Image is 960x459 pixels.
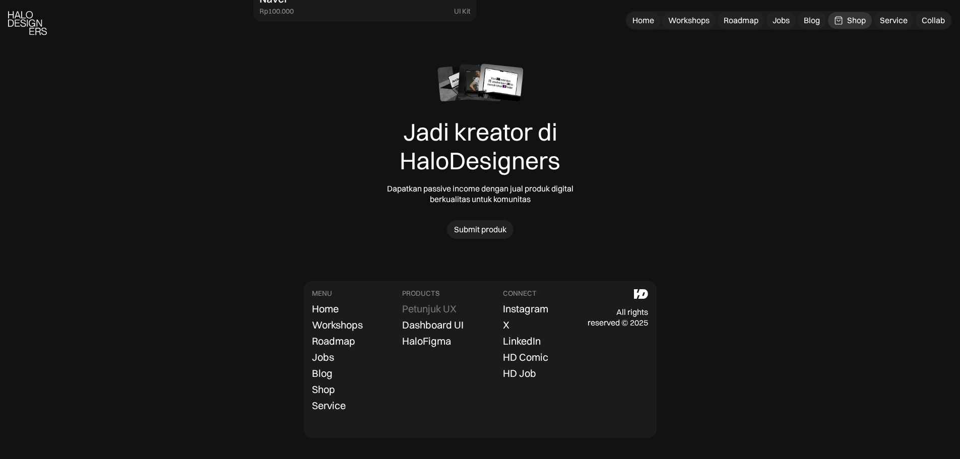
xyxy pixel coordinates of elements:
a: Jobs [766,12,796,29]
div: Home [632,15,654,26]
div: UI Kit [454,7,470,16]
div: HaloFigma [402,335,451,347]
a: Shop [828,12,872,29]
a: Jobs [312,350,334,364]
a: Instagram [503,302,548,316]
div: Service [312,400,346,412]
div: Jobs [773,15,790,26]
div: Shop [312,383,335,396]
a: HD Comic [503,350,548,364]
a: Collab [916,12,951,29]
div: Workshops [312,319,363,331]
a: Home [312,302,339,316]
a: Submit produk [447,220,514,239]
a: HaloFigma [402,334,451,348]
a: X [503,318,509,332]
div: LinkedIn [503,335,541,347]
a: LinkedIn [503,334,541,348]
div: Submit produk [454,224,506,235]
div: Shop [847,15,866,26]
div: Workshops [668,15,710,26]
div: Blog [312,367,333,379]
a: Blog [798,12,826,29]
div: HD Job [503,367,536,379]
a: Workshops [312,318,363,332]
a: Service [874,12,914,29]
div: Dapatkan passive income dengan jual produk digital berkualitas untuk komunitas [372,183,589,205]
div: Home [312,303,339,315]
a: Workshops [662,12,716,29]
div: Dashboard UI [402,319,464,331]
div: Rp100.000 [260,7,294,16]
div: X [503,319,509,331]
div: CONNECT [503,289,537,298]
a: HD Job [503,366,536,380]
a: Shop [312,382,335,397]
div: Roadmap [724,15,758,26]
a: Roadmap [718,12,764,29]
div: Service [880,15,908,26]
a: Roadmap [312,334,355,348]
div: HD Comic [503,351,548,363]
div: Jobs [312,351,334,363]
div: Roadmap [312,335,355,347]
a: Service [312,399,346,413]
div: Petunjuk UX [402,303,457,315]
div: All rights reserved © 2025 [588,307,648,328]
a: Petunjuk UX [402,302,457,316]
div: Jadi kreator di HaloDesigners [372,117,589,175]
a: Home [626,12,660,29]
div: Collab [922,15,945,26]
div: PRODUCTS [402,289,439,298]
a: Blog [312,366,333,380]
div: Instagram [503,303,548,315]
div: Blog [804,15,820,26]
a: Dashboard UI [402,318,464,332]
div: MENU [312,289,332,298]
